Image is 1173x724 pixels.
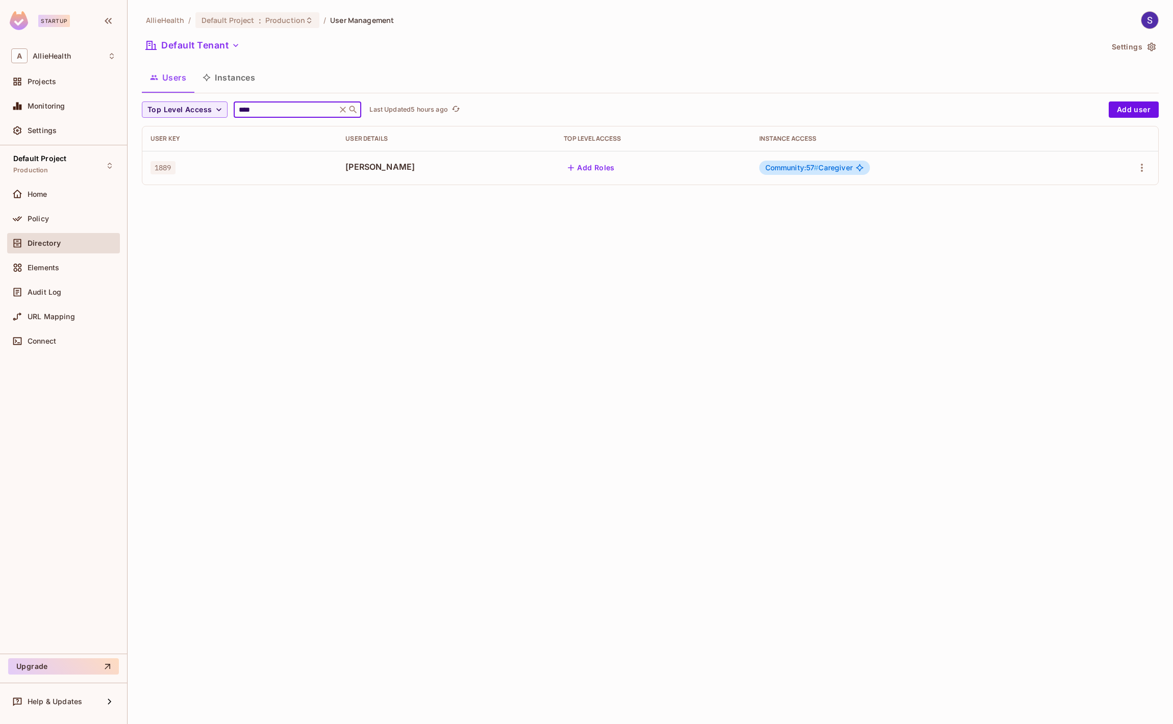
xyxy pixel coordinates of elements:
[448,104,462,116] span: Click to refresh data
[1108,39,1159,55] button: Settings
[28,77,56,86] span: Projects
[759,135,1067,143] div: Instance Access
[765,164,853,172] span: Caregiver
[11,48,28,63] span: A
[814,163,818,172] span: #
[369,106,447,114] p: Last Updated 5 hours ago
[13,166,48,174] span: Production
[450,104,462,116] button: refresh
[28,126,57,135] span: Settings
[28,313,75,321] span: URL Mapping
[188,15,191,25] li: /
[33,52,71,60] span: Workspace: AllieHealth
[28,288,61,296] span: Audit Log
[323,15,326,25] li: /
[151,161,176,174] span: 1889
[28,102,65,110] span: Monitoring
[13,154,66,163] span: Default Project
[8,658,119,675] button: Upgrade
[147,104,212,116] span: Top Level Access
[28,337,56,345] span: Connect
[1109,101,1159,118] button: Add user
[330,15,394,25] span: User Management
[28,215,49,223] span: Policy
[345,161,547,172] span: [PERSON_NAME]
[142,37,244,54] button: Default Tenant
[28,239,61,247] span: Directory
[146,15,184,25] span: the active workspace
[151,135,329,143] div: User Key
[28,190,47,198] span: Home
[28,264,59,272] span: Elements
[28,697,82,706] span: Help & Updates
[345,135,547,143] div: User Details
[10,11,28,30] img: SReyMgAAAABJRU5ErkJggg==
[202,15,255,25] span: Default Project
[564,135,742,143] div: Top Level Access
[194,65,263,90] button: Instances
[38,15,70,27] div: Startup
[142,65,194,90] button: Users
[142,101,228,118] button: Top Level Access
[258,16,262,24] span: :
[765,163,819,172] span: Community:57
[265,15,305,25] span: Production
[452,105,460,115] span: refresh
[1141,12,1158,29] img: Stephen Morrison
[564,160,619,176] button: Add Roles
